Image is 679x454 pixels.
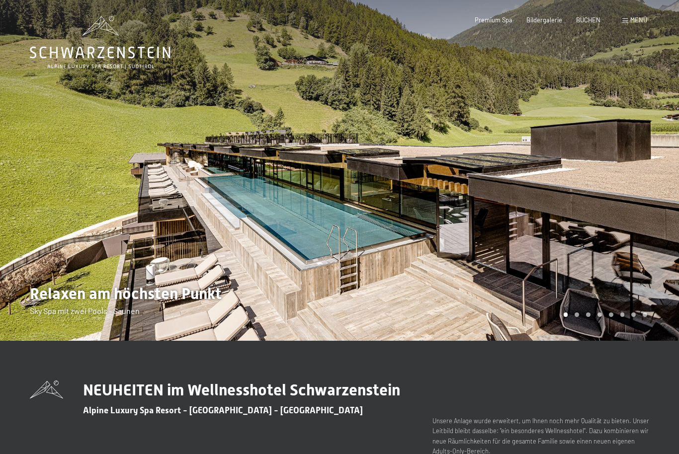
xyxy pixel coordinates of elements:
[560,312,647,317] div: Carousel Pagination
[586,312,591,317] div: Carousel Page 3
[597,312,602,317] div: Carousel Page 4
[620,312,625,317] div: Carousel Page 6
[83,405,363,415] span: Alpine Luxury Spa Resort - [GEOGRAPHIC_DATA] - [GEOGRAPHIC_DATA]
[475,16,512,24] a: Premium Spa
[609,312,613,317] div: Carousel Page 5
[83,380,400,399] span: NEUHEITEN im Wellnesshotel Schwarzenstein
[575,312,579,317] div: Carousel Page 2
[564,312,568,317] div: Carousel Page 1 (Current Slide)
[643,312,647,317] div: Carousel Page 8
[576,16,600,24] a: BUCHEN
[630,16,647,24] span: Menü
[631,312,636,317] div: Carousel Page 7
[526,16,562,24] a: Bildergalerie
